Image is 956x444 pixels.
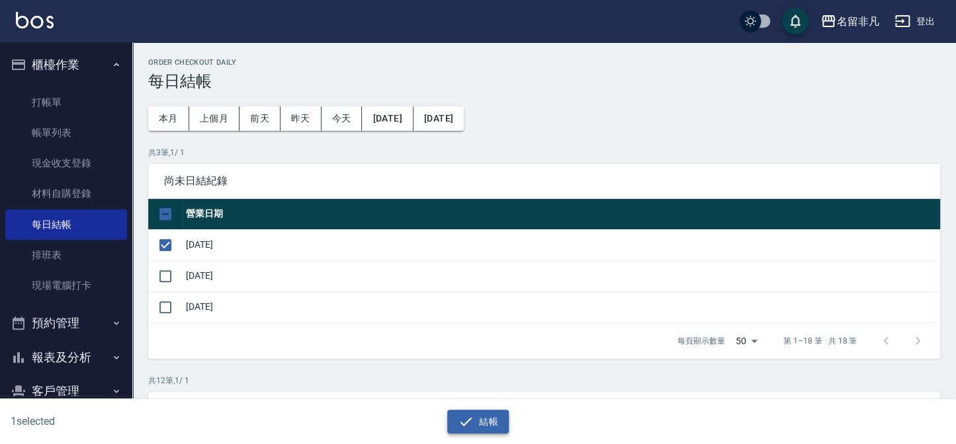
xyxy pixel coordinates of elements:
[783,335,857,347] p: 第 1–18 筆 共 18 筆
[164,174,924,188] span: 尚未日結紀錄
[5,270,127,301] a: 現場電腦打卡
[183,229,940,260] td: [DATE]
[189,106,239,131] button: 上個月
[815,8,884,35] button: 名留非凡
[322,106,363,131] button: 今天
[148,106,189,131] button: 本月
[148,58,940,67] h2: Order checkout daily
[889,9,940,34] button: 登出
[447,410,509,434] button: 結帳
[836,13,879,30] div: 名留非凡
[677,335,725,347] p: 每頁顯示數量
[5,118,127,148] a: 帳單列表
[148,72,940,91] h3: 每日結帳
[413,106,464,131] button: [DATE]
[281,106,322,131] button: 昨天
[5,209,127,240] a: 每日結帳
[362,106,413,131] button: [DATE]
[5,87,127,118] a: 打帳單
[5,148,127,178] a: 現金收支登錄
[5,374,127,408] button: 客戶管理
[148,375,940,387] p: 共 12 筆, 1 / 1
[5,48,127,82] button: 櫃檯作業
[16,12,54,28] img: Logo
[239,106,281,131] button: 前天
[183,291,940,322] td: [DATE]
[5,178,127,209] a: 材料自購登錄
[5,306,127,340] button: 預約管理
[183,260,940,291] td: [DATE]
[148,147,940,159] p: 共 3 筆, 1 / 1
[782,8,808,34] button: save
[11,413,236,429] h6: 1 selected
[183,199,940,230] th: 營業日期
[730,323,762,359] div: 50
[5,340,127,375] button: 報表及分析
[5,240,127,270] a: 排班表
